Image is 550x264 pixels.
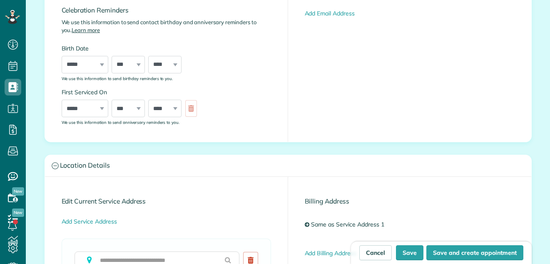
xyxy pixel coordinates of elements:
button: Save [396,245,423,260]
h4: Billing Address [305,198,515,205]
h4: Edit Current Service Address [62,198,271,205]
a: Add Email Address [305,10,355,17]
label: First Serviced On [62,88,201,96]
a: Cancel [359,245,392,260]
a: Learn more [72,27,100,33]
a: Add Service Address [62,218,117,225]
span: New [12,187,24,196]
p: We use this information to send contact birthday and anniversary reminders to you. [62,18,271,34]
sub: We use this information to send birthday reminders to you. [62,76,173,81]
a: Location Details [45,155,531,176]
sub: We use this information to send anniversary reminders to you. [62,120,180,125]
a: Same as Service Address 1 [309,217,390,232]
span: New [12,209,24,217]
a: Add Billing Address [305,249,356,257]
button: Save and create appointment [426,245,523,260]
h4: Celebration Reminders [62,7,271,14]
label: Birth Date [62,44,201,53]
